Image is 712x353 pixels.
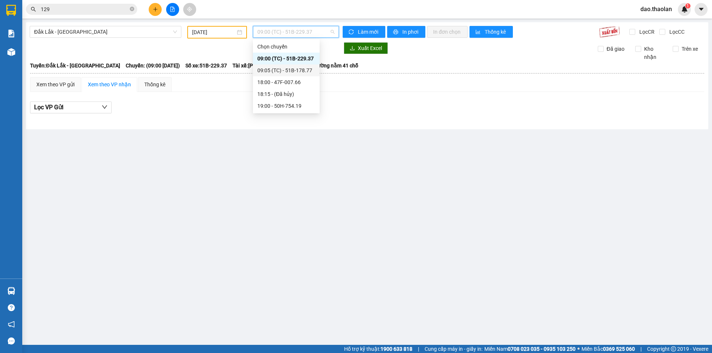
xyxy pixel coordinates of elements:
[36,80,75,89] div: Xem theo VP gửi
[185,61,227,70] span: Số xe: 51B-229.37
[8,337,15,344] span: message
[485,28,507,36] span: Thống kê
[149,3,162,16] button: plus
[666,28,686,36] span: Lọc CC
[380,346,412,352] strong: 1900 633 818
[393,29,399,35] span: printer
[640,345,642,353] span: |
[4,55,86,65] li: In ngày: 15:51 13/08
[153,7,158,12] span: plus
[508,346,576,352] strong: 0708 023 035 - 0935 103 250
[581,345,635,353] span: Miền Bắc
[293,61,358,70] span: Loại xe: Giường nằm 41 chỗ
[6,5,16,16] img: logo-vxr
[634,4,678,14] span: dao.thaolan
[349,29,355,35] span: sync
[257,54,315,63] div: 09:00 (TC) - 51B-229.37
[30,63,120,69] b: Tuyến: Đắk Lắk - [GEOGRAPHIC_DATA]
[88,80,131,89] div: Xem theo VP nhận
[34,103,63,112] span: Lọc VP Gửi
[31,7,36,12] span: search
[641,45,667,61] span: Kho nhận
[599,26,620,38] img: 9k=
[130,6,134,13] span: close-circle
[166,3,179,16] button: file-add
[257,43,315,51] div: Chọn chuyến
[343,26,385,38] button: syncLàm mới
[8,321,15,328] span: notification
[192,28,235,36] input: 12/08/2025
[484,345,576,353] span: Miền Nam
[7,30,15,37] img: solution-icon
[170,7,175,12] span: file-add
[257,90,315,98] div: 18:15 - (Đã hủy)
[257,26,334,37] span: 09:00 (TC) - 51B-229.37
[126,61,180,70] span: Chuyến: (09:00 [DATE])
[233,61,288,70] span: Tài xế: [PERSON_NAME]
[144,80,165,89] div: Thống kê
[695,3,708,16] button: caret-down
[183,3,196,16] button: aim
[577,347,580,350] span: ⚪️
[257,102,315,110] div: 19:00 - 50H-754.19
[7,48,15,56] img: warehouse-icon
[698,6,705,13] span: caret-down
[253,41,320,53] div: Chọn chuyến
[681,6,688,13] img: icon-new-feature
[425,345,482,353] span: Cung cấp máy in - giấy in:
[30,101,112,113] button: Lọc VP Gửi
[603,346,635,352] strong: 0369 525 060
[402,28,419,36] span: In phơi
[671,346,676,352] span: copyright
[4,44,86,55] li: Thảo Lan
[387,26,425,38] button: printerIn phơi
[7,287,15,295] img: warehouse-icon
[686,3,689,9] span: 1
[130,7,134,11] span: close-circle
[41,5,128,13] input: Tìm tên, số ĐT hoặc mã đơn
[344,42,388,54] button: downloadXuất Excel
[257,78,315,86] div: 18:00 - 47F-007.66
[427,26,468,38] button: In đơn chọn
[102,104,108,110] span: down
[604,45,627,53] span: Đã giao
[187,7,192,12] span: aim
[636,28,656,36] span: Lọc CR
[34,26,177,37] span: Đắk Lắk - Sài Gòn
[475,29,482,35] span: bar-chart
[685,3,690,9] sup: 1
[469,26,513,38] button: bar-chartThống kê
[679,45,701,53] span: Trên xe
[8,304,15,311] span: question-circle
[418,345,419,353] span: |
[344,345,412,353] span: Hỗ trợ kỹ thuật:
[358,28,379,36] span: Làm mới
[257,66,315,74] div: 09:05 (TC) - 51B-178.77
